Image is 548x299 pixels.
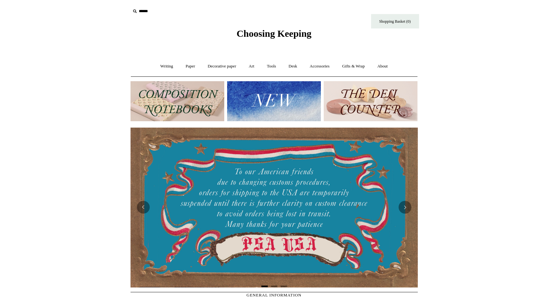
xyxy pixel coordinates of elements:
[304,58,335,75] a: Accessories
[399,201,411,214] button: Next
[261,58,282,75] a: Tools
[227,81,321,121] img: New.jpg__PID:f73bdf93-380a-4a35-bcfe-7823039498e1
[371,58,393,75] a: About
[324,81,417,121] img: The Deli Counter
[243,58,260,75] a: Art
[155,58,179,75] a: Writing
[261,286,268,287] button: Page 1
[131,81,224,121] img: 202302 Composition ledgers.jpg__PID:69722ee6-fa44-49dd-a067-31375e5d54ec
[336,58,370,75] a: Gifts & Wrap
[131,128,418,287] img: USA PSA .jpg__PID:33428022-6587-48b7-8b57-d7eefc91f15a
[247,293,302,297] span: GENERAL INFORMATION
[371,14,419,28] a: Shopping Basket (0)
[180,58,201,75] a: Paper
[236,33,311,38] a: Choosing Keeping
[236,28,311,39] span: Choosing Keeping
[202,58,242,75] a: Decorative paper
[283,58,303,75] a: Desk
[281,286,287,287] button: Page 3
[137,201,150,214] button: Previous
[271,286,277,287] button: Page 2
